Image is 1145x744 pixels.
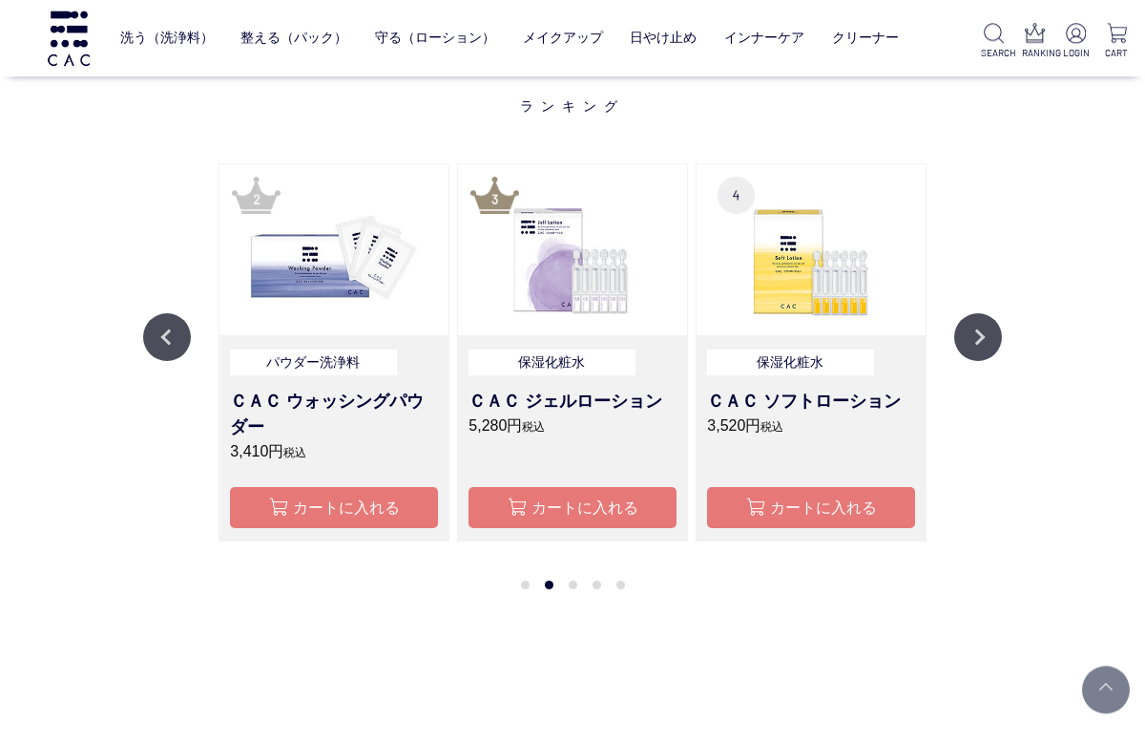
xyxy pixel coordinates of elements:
button: Previous [143,313,191,361]
a: 整える（パック） [240,15,347,60]
a: インナーケア [724,15,804,60]
img: ＣＡＣジェルローション loading= [458,164,687,335]
button: 5 of 2 [616,581,625,589]
p: SEARCH [981,46,1007,60]
p: CART [1104,46,1130,60]
img: ＣＡＣウォッシングパウダー [219,164,448,335]
p: 3,520円 [707,415,915,437]
a: メイクアップ [523,15,603,60]
a: 守る（ローション） [375,15,495,60]
h3: ＣＡＣ ソフトローション [707,389,915,415]
a: パウダー洗浄料 ＣＡＣ ウォッシングパウダー 3,410円税込 [230,350,438,464]
button: 1 of 2 [521,581,530,589]
span: 税込 [283,446,306,459]
button: カートに入れる [230,487,438,528]
a: RANKING [1022,23,1048,60]
p: 5,280円 [468,415,677,437]
button: 2 of 2 [545,581,553,589]
h3: ＣＡＣ ジェルローション [468,389,677,415]
a: CART [1104,23,1130,60]
p: パウダー洗浄料 [230,350,396,375]
h3: ＣＡＣ ウォッシングパウダー [230,389,438,440]
button: 4 of 2 [593,581,601,589]
button: カートに入れる [707,487,915,528]
p: 保湿化粧水 [707,350,873,375]
span: 税込 [522,420,545,434]
p: RANKING [1022,46,1048,60]
button: 3 of 2 [569,581,577,589]
a: 保湿化粧水 ＣＡＣ ジェルローション 5,280円税込 [468,350,677,464]
img: ＣＡＣソフトローション [697,164,926,335]
p: LOGIN [1063,46,1089,60]
a: LOGIN [1063,23,1089,60]
p: 3,410円 [230,440,438,463]
button: Next [954,313,1002,361]
button: カートに入れる [468,487,677,528]
a: 日やけ止め [630,15,697,60]
a: 保湿化粧水 ＣＡＣ ソフトローション 3,520円税込 [707,350,915,464]
a: SEARCH [981,23,1007,60]
img: logo [45,11,93,65]
a: クリーナー [832,15,899,60]
p: 保湿化粧水 [468,350,635,375]
span: 税込 [760,420,783,434]
a: 洗う（洗浄料） [120,15,214,60]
